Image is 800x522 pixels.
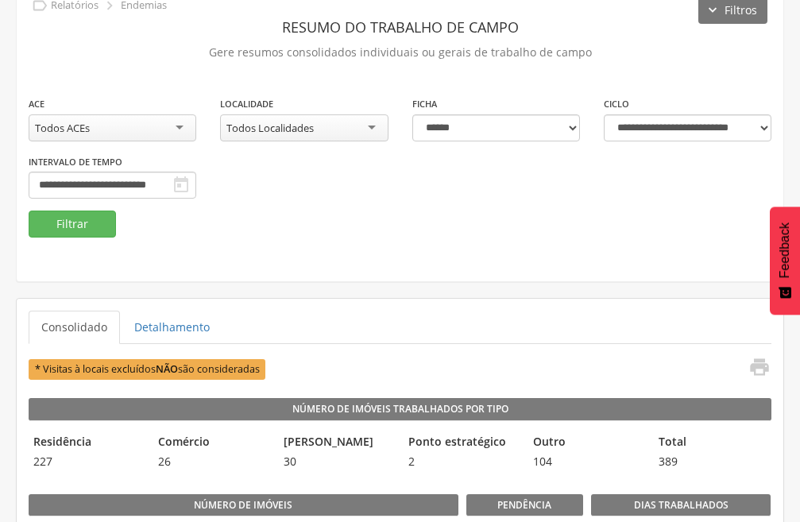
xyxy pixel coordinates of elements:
p: Gere resumos consolidados individuais ou gerais de trabalho de campo [29,41,771,64]
span: 2 [404,454,520,470]
a: Consolidado [29,311,120,344]
legend: Dias Trabalhados [591,494,771,516]
legend: Pendência [466,494,583,516]
span: 227 [29,454,145,470]
span: 30 [279,454,396,470]
legend: Residência [29,434,145,452]
a:  [739,356,771,382]
label: ACE [29,98,44,110]
header: Resumo do Trabalho de Campo [29,13,771,41]
legend: Número de imóveis [29,494,458,516]
legend: Comércio [153,434,270,452]
i:  [748,356,771,378]
legend: Número de Imóveis Trabalhados por Tipo [29,398,771,420]
span: 26 [153,454,270,470]
button: Feedback - Mostrar pesquisa [770,207,800,315]
label: Localidade [220,98,273,110]
legend: Total [654,434,771,452]
legend: Outro [528,434,645,452]
legend: [PERSON_NAME] [279,434,396,452]
div: Todos ACEs [35,121,90,135]
span: * Visitas à locais excluídos são consideradas [29,359,265,379]
legend: Ponto estratégico [404,434,520,452]
div: Todos Localidades [226,121,314,135]
span: 389 [654,454,771,470]
b: NÃO [156,362,178,376]
label: Ficha [412,98,437,110]
a: Detalhamento [122,311,222,344]
span: Feedback [778,222,792,278]
label: Intervalo de Tempo [29,156,122,168]
span: 104 [528,454,645,470]
label: Ciclo [604,98,629,110]
i:  [172,176,191,195]
button: Filtrar [29,211,116,238]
